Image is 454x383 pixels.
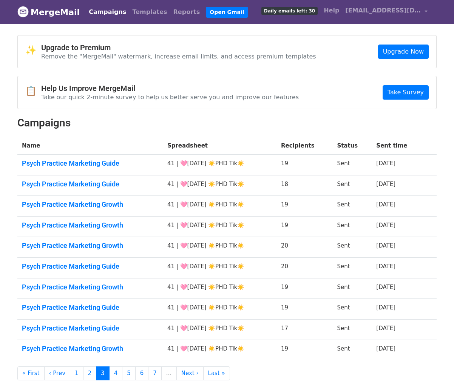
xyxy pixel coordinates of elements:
[163,340,276,360] td: 41 | 🩷[DATE] ☀️PHD Tik☀️
[332,137,372,155] th: Status
[276,258,332,278] td: 20
[41,52,316,60] p: Remove the "MergeMail" watermark, increase email limits, and access premium templates
[345,6,421,15] span: [EMAIL_ADDRESS][DOMAIN_NAME]
[276,216,332,237] td: 19
[276,196,332,217] td: 19
[163,258,276,278] td: 41 | 🩷[DATE] ☀️PHD Tik☀️
[332,175,372,196] td: Sent
[276,340,332,360] td: 19
[176,366,204,380] a: Next ›
[206,7,248,18] a: Open Gmail
[332,258,372,278] td: Sent
[22,241,158,250] a: Psych Practice Marketing Growth
[22,345,158,353] a: Psych Practice Marketing Growth
[22,221,158,229] a: Psych Practice Marketing Growth
[321,3,342,18] a: Help
[135,366,149,380] a: 6
[376,325,395,332] a: [DATE]
[148,366,162,380] a: 7
[376,263,395,270] a: [DATE]
[122,366,136,380] a: 5
[376,201,395,208] a: [DATE]
[376,181,395,188] a: [DATE]
[332,155,372,175] td: Sent
[41,84,299,93] h4: Help Us Improve MergeMail
[170,5,203,20] a: Reports
[25,86,41,97] span: 📋
[276,319,332,340] td: 17
[22,303,158,312] a: Psych Practice Marketing Guide
[96,366,110,380] a: 3
[332,278,372,299] td: Sent
[163,237,276,258] td: 41 | 🩷[DATE] ☀️PHD Tik☀️
[276,175,332,196] td: 18
[25,45,41,56] span: ✨
[383,85,429,100] a: Take Survey
[41,93,299,101] p: Take our quick 2-minute survey to help us better serve you and improve our features
[163,155,276,175] td: 41 | 🩷[DATE] ☀️PHD Tik☀️
[332,196,372,217] td: Sent
[276,155,332,175] td: 19
[376,160,395,167] a: [DATE]
[41,43,316,52] h4: Upgrade to Premium
[17,117,437,129] h2: Campaigns
[276,237,332,258] td: 20
[22,180,158,188] a: Psych Practice Marketing Guide
[163,216,276,237] td: 41 | 🩷[DATE] ☀️PHD Tik☀️
[376,304,395,311] a: [DATE]
[163,175,276,196] td: 41 | 🩷[DATE] ☀️PHD Tik☀️
[22,159,158,168] a: Psych Practice Marketing Guide
[163,319,276,340] td: 41 | 🩷[DATE] ☀️PHD Tik☀️
[258,3,321,18] a: Daily emails left: 30
[276,278,332,299] td: 19
[376,345,395,352] a: [DATE]
[376,284,395,291] a: [DATE]
[22,200,158,209] a: Psych Practice Marketing Growth
[332,216,372,237] td: Sent
[86,5,129,20] a: Campaigns
[17,6,29,17] img: MergeMail logo
[203,366,230,380] a: Last »
[376,222,395,229] a: [DATE]
[376,242,395,249] a: [DATE]
[44,366,71,380] a: ‹ Prev
[276,299,332,320] td: 19
[332,237,372,258] td: Sent
[22,324,158,332] a: Psych Practice Marketing Guide
[332,319,372,340] td: Sent
[163,196,276,217] td: 41 | 🩷[DATE] ☀️PHD Tik☀️
[372,137,425,155] th: Sent time
[163,137,276,155] th: Spreadsheet
[332,340,372,360] td: Sent
[261,7,318,15] span: Daily emails left: 30
[70,366,83,380] a: 1
[22,283,158,291] a: Psych Practice Marketing Growth
[109,366,123,380] a: 4
[332,299,372,320] td: Sent
[378,45,429,59] a: Upgrade Now
[17,4,80,20] a: MergeMail
[276,137,332,155] th: Recipients
[129,5,170,20] a: Templates
[17,137,163,155] th: Name
[163,278,276,299] td: 41 | 🩷[DATE] ☀️PHD Tik☀️
[163,299,276,320] td: 41 | 🩷[DATE] ☀️PHD Tik☀️
[22,262,158,271] a: Psych Practice Marketing Guide
[17,366,45,380] a: « First
[342,3,431,21] a: [EMAIL_ADDRESS][DOMAIN_NAME]
[83,366,97,380] a: 2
